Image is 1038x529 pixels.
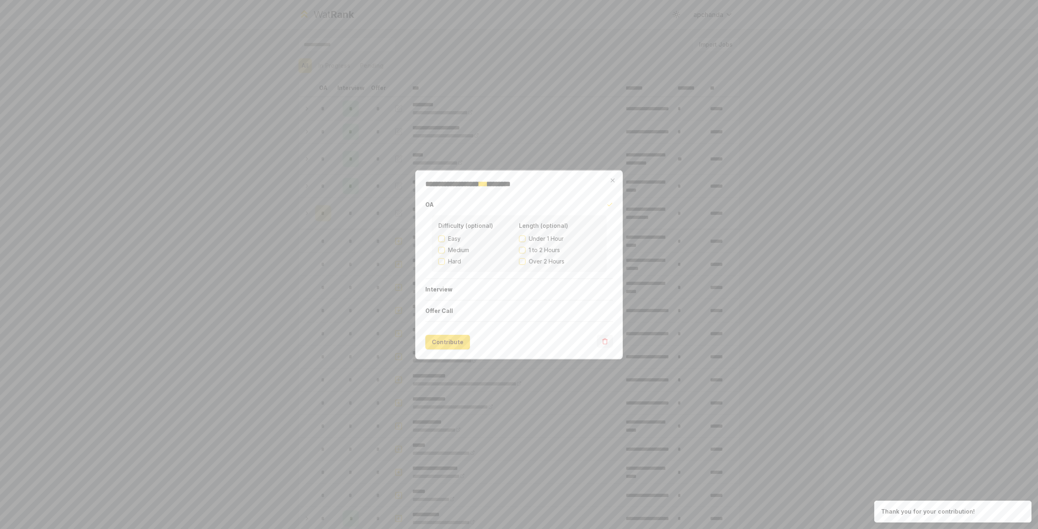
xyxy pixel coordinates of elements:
[519,258,525,264] button: Over 2 Hours
[438,258,445,264] button: Hard
[519,235,525,242] button: Under 1 Hour
[529,246,560,254] span: 1 to 2 Hours
[529,234,564,242] span: Under 1 Hour
[425,334,470,349] button: Contribute
[529,257,564,265] span: Over 2 Hours
[519,246,525,253] button: 1 to 2 Hours
[425,278,613,300] button: Interview
[448,234,461,242] span: Easy
[425,300,613,321] button: Offer Call
[438,246,445,253] button: Medium
[425,194,613,215] button: OA
[448,246,469,254] span: Medium
[519,222,568,229] label: Length (optional)
[438,222,493,229] label: Difficulty (optional)
[438,235,445,242] button: Easy
[448,257,461,265] span: Hard
[425,215,613,278] div: OA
